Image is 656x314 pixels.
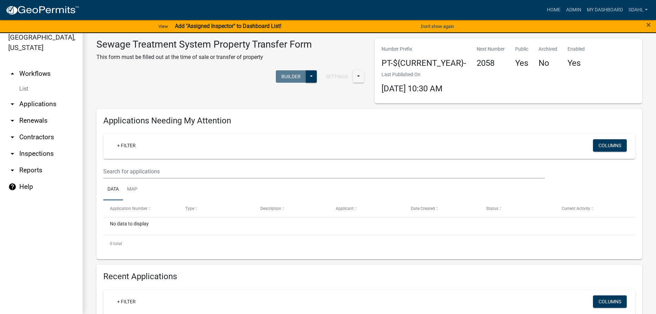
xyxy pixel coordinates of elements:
button: Don't show again [418,21,457,32]
span: Current Activity [562,206,590,211]
i: arrow_drop_down [8,133,17,141]
p: Last Published On [382,71,442,78]
datatable-header-cell: Application Number [103,200,179,217]
h4: Applications Needing My Attention [103,116,635,126]
a: Map [123,179,142,201]
h4: 2058 [477,58,505,68]
datatable-header-cell: Current Activity [555,200,630,217]
span: Description [260,206,281,211]
a: View [156,21,171,32]
i: arrow_drop_down [8,166,17,174]
span: Application Number [110,206,147,211]
span: [DATE] 10:30 AM [382,84,442,93]
strong: Add "Assigned Inspector" to Dashboard List! [175,23,281,29]
p: Next Number [477,45,505,53]
span: × [646,20,651,30]
i: arrow_drop_down [8,100,17,108]
i: arrow_drop_down [8,150,17,158]
datatable-header-cell: Type [179,200,254,217]
span: Type [185,206,194,211]
h4: Yes [568,58,585,68]
datatable-header-cell: Status [480,200,555,217]
h3: Sewage Treatment System Property Transfer Form [96,39,312,50]
i: arrow_drop_up [8,70,17,78]
a: Home [544,3,563,17]
span: Date Created [411,206,435,211]
button: Columns [593,295,627,308]
p: Number Prefix [382,45,466,53]
h4: Yes [515,58,528,68]
i: help [8,183,17,191]
p: Archived [539,45,557,53]
a: My Dashboard [584,3,626,17]
datatable-header-cell: Description [254,200,329,217]
a: Data [103,179,123,201]
i: arrow_drop_down [8,117,17,125]
button: Columns [593,139,627,152]
p: Enabled [568,45,585,53]
h4: No [539,58,557,68]
div: No data to display [103,217,635,235]
a: + Filter [112,139,141,152]
datatable-header-cell: Applicant [329,200,405,217]
button: Close [646,21,651,29]
p: Public [515,45,528,53]
input: Search for applications [103,164,545,179]
h4: PT-${CURRENT_YEAR}- [382,58,466,68]
button: Builder [276,70,306,83]
span: Applicant [336,206,354,211]
a: sdahl [626,3,650,17]
datatable-header-cell: Date Created [404,200,480,217]
button: Settings [320,70,353,83]
h4: Recent Applications [103,272,635,282]
span: Status [486,206,498,211]
div: 0 total [103,235,635,252]
a: Admin [563,3,584,17]
a: + Filter [112,295,141,308]
p: This form must be filled out at the time of sale or transfer of property [96,53,312,61]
